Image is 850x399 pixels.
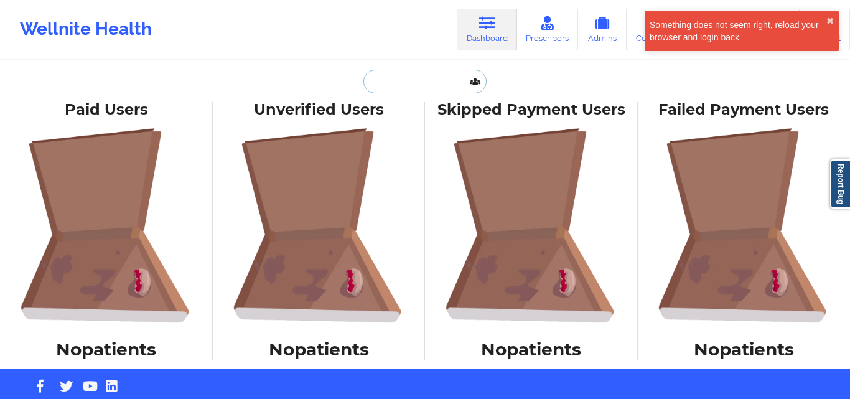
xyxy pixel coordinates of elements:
[830,159,850,209] a: Report Bug
[647,128,842,323] img: foRBiVDZMKwAAAAASUVORK5CYII=
[222,100,417,120] div: Unverified Users
[457,9,517,50] a: Dashboard
[222,128,417,323] img: foRBiVDZMKwAAAAASUVORK5CYII=
[9,100,204,120] div: Paid Users
[434,338,629,360] h1: No patients
[434,128,629,323] img: foRBiVDZMKwAAAAASUVORK5CYII=
[627,9,678,50] a: Coaches
[578,9,627,50] a: Admins
[434,100,629,120] div: Skipped Payment Users
[9,338,204,360] h1: No patients
[517,9,579,50] a: Prescribers
[222,338,417,360] h1: No patients
[647,338,842,360] h1: No patients
[647,100,842,120] div: Failed Payment Users
[9,128,204,323] img: foRBiVDZMKwAAAAASUVORK5CYII=
[650,19,826,44] div: Something does not seem right, reload your browser and login back
[826,16,834,26] button: close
